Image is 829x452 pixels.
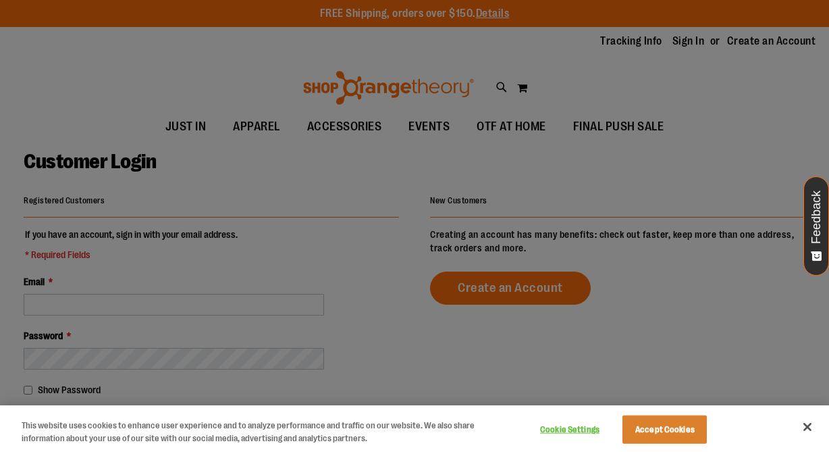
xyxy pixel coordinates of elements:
button: Accept Cookies [622,416,707,444]
span: Feedback [810,191,823,244]
div: This website uses cookies to enhance user experience and to analyze performance and traffic on ou... [22,419,498,445]
button: Close [793,412,822,442]
button: Cookie Settings [527,416,612,443]
button: Feedback - Show survey [803,176,829,276]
